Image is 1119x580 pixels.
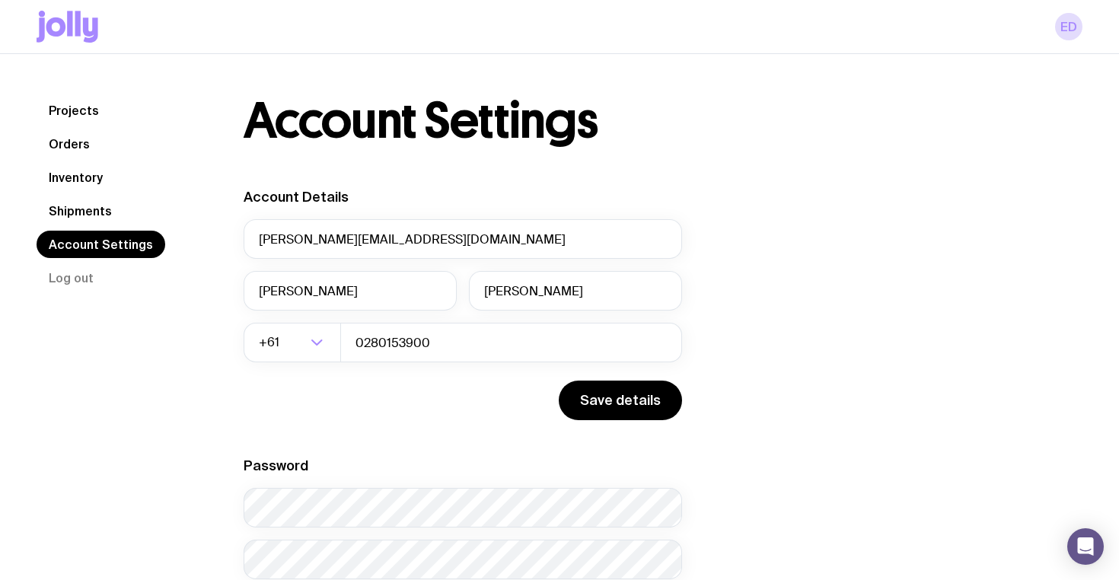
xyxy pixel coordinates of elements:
div: Open Intercom Messenger [1067,528,1104,565]
button: Save details [559,381,682,420]
input: Last Name [469,271,682,311]
a: Orders [37,130,102,158]
input: First Name [244,271,457,311]
a: Projects [37,97,111,124]
a: Account Settings [37,231,165,258]
h1: Account Settings [244,97,598,145]
button: Log out [37,264,106,292]
label: Account Details [244,189,349,205]
input: 0400123456 [340,323,682,362]
a: Shipments [37,197,124,225]
div: Search for option [244,323,341,362]
a: ED [1055,13,1082,40]
input: your@email.com [244,219,682,259]
a: Inventory [37,164,115,191]
input: Search for option [282,323,306,362]
span: +61 [259,323,282,362]
label: Password [244,457,308,473]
